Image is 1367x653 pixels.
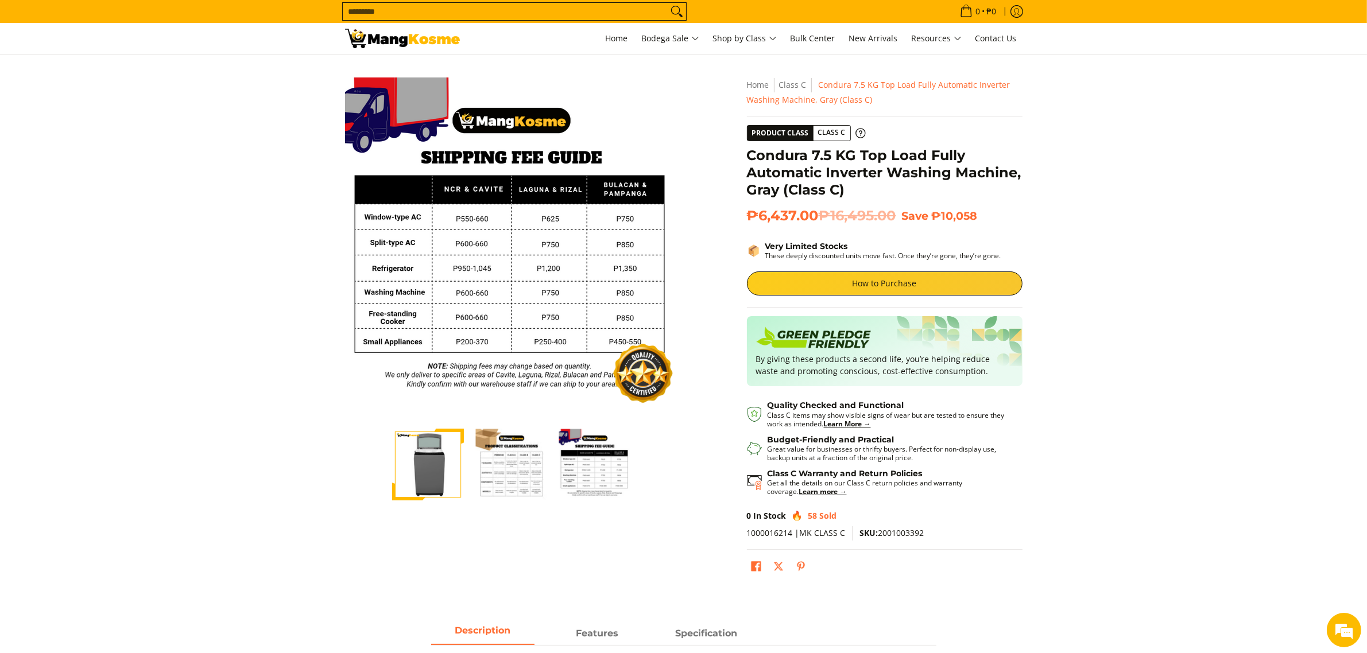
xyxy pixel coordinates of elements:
strong: Budget-Friendly and Practical [768,434,894,445]
img: Condura 7.5 KG Top Load Fully Automatic Inverter Washing Machine, Gray (Class C)-2 [475,429,547,500]
a: Home [747,79,769,90]
span: Bulk Center [791,33,835,44]
img: Badge sustainability green pledge friendly [756,325,871,353]
a: Product Class Class C [747,125,866,141]
span: Class C [814,126,850,140]
span: 2001003392 [860,527,924,538]
nav: Breadcrumbs [747,77,1023,107]
a: New Arrivals [843,23,904,54]
nav: Main Menu [471,23,1023,54]
span: ₱0 [985,7,998,15]
a: Pin on Pinterest [793,558,809,578]
strong: Very Limited Stocks [765,241,848,251]
a: Class C [779,79,807,90]
span: Product Class [748,126,814,141]
a: Post on X [770,558,787,578]
a: Contact Us [970,23,1023,54]
span: Bodega Sale [642,32,699,46]
span: 0 [747,510,752,521]
a: Share on Facebook [748,558,764,578]
strong: Features [576,628,619,639]
p: Get all the details on our Class C return policies and warranty coverage. [768,479,1011,496]
span: ₱10,058 [932,209,978,223]
span: SKU: [860,527,878,538]
a: Learn more → [799,487,847,496]
p: By giving these products a second life, you’re helping reduce waste and promoting conscious, cost... [756,353,1013,377]
a: Description [431,623,535,645]
span: Contact Us [975,33,1017,44]
img: Condura 7.5 KG Top Load Fully Automatic Inverter Washing Machine, Gray (Class C) [345,77,678,410]
strong: Class C Warranty and Return Policies [768,468,923,479]
p: These deeply discounted units move fast. Once they’re gone, they’re gone. [765,251,1001,260]
a: Learn More → [824,419,871,429]
a: Description 2 [655,623,758,645]
span: New Arrivals [849,33,898,44]
p: Class C items may show visible signs of wear but are tested to ensure they work as intended. [768,411,1011,428]
a: Description 1 [546,623,649,645]
img: Condura 7.5KG Automatic Washing Machine (Class C) l Mang Kosme [345,29,460,48]
a: How to Purchase [747,271,1023,296]
span: Condura 7.5 KG Top Load Fully Automatic Inverter Washing Machine, Gray (Class C) [747,79,1010,105]
span: • [956,5,1000,18]
span: Save [902,209,929,223]
del: ₱16,495.00 [819,207,896,224]
span: Description [431,623,535,644]
span: 58 [808,510,818,521]
a: Resources [906,23,967,54]
span: In Stock [754,510,787,521]
p: Great value for businesses or thrifty buyers. Perfect for non-display use, backup units at a frac... [768,445,1011,462]
a: Bulk Center [785,23,841,54]
a: Bodega Sale [636,23,705,54]
span: Resources [912,32,962,46]
img: condura-7.5kg-fully-automatic-top-load-inverter-washing-machine-class-a-full-view-mang-kosme [392,422,464,508]
strong: Quality Checked and Functional [768,400,904,410]
span: Home [606,33,628,44]
span: Shop by Class [713,32,777,46]
a: Shop by Class [707,23,783,54]
span: 1000016214 |MK CLASS C [747,527,846,538]
h1: Condura 7.5 KG Top Load Fully Automatic Inverter Washing Machine, Gray (Class C) [747,147,1023,199]
strong: Specification [676,628,738,639]
span: ₱6,437.00 [747,207,896,224]
span: 0 [974,7,982,15]
button: Search [668,3,686,20]
img: Condura 7.5 KG Top Load Fully Automatic Inverter Washing Machine, Gray (Class C)-3 [559,429,630,500]
a: Home [600,23,634,54]
span: Sold [820,510,837,521]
